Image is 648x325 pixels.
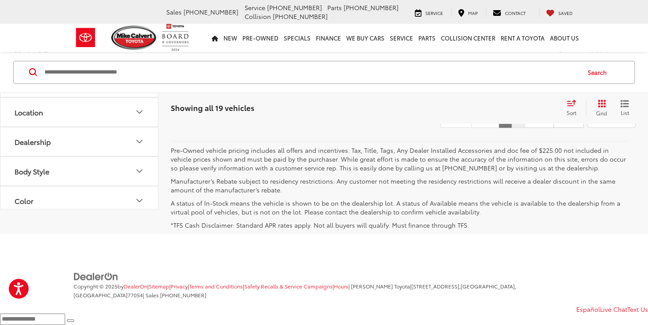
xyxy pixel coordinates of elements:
a: Specials [281,24,313,52]
a: Rent a Toyota [498,24,547,52]
div: Color [15,196,33,205]
button: Grid View [586,99,614,117]
a: Service [408,8,450,17]
button: Select sort value [562,99,586,117]
a: Text Us [627,305,648,314]
a: Pre-Owned [240,24,281,52]
button: List View [614,99,636,117]
span: | [243,282,333,290]
span: | [333,282,348,290]
span: Parts [327,3,342,12]
span: Contact [505,10,526,16]
span: [PHONE_NUMBER] [267,3,322,12]
span: Service [425,10,443,16]
span: 77054 [128,291,143,299]
a: Home [209,24,221,52]
img: Toyota [69,23,102,52]
span: [PHONE_NUMBER] [344,3,399,12]
a: Hours [334,282,348,290]
a: Privacy [171,282,188,290]
span: | Sales: [143,291,206,299]
a: New [221,24,240,52]
img: DealerOn [73,272,118,281]
button: LocationLocation [0,98,159,126]
a: My Saved Vehicles [539,8,579,17]
span: Showing all 19 vehicles [171,102,254,113]
span: Map [468,10,478,16]
button: DealershipDealership [0,127,159,156]
p: Manufacturer’s Rebate subject to residency restrictions. Any customer not meeting the residency r... [171,177,629,194]
button: Search [579,61,619,83]
a: Sitemap [149,282,169,290]
span: [STREET_ADDRESS], [411,282,461,290]
button: Body StyleBody Style [0,157,159,185]
div: Dealership [134,136,145,147]
a: Parts [416,24,438,52]
div: Location [15,108,43,116]
span: | [PERSON_NAME] Toyota [348,282,410,290]
span: [PHONE_NUMBER] [183,7,238,16]
div: Location [134,107,145,117]
a: Contact [486,8,532,17]
a: Finance [313,24,344,52]
span: [PHONE_NUMBER] [160,291,206,299]
a: DealerOn Home Page [124,282,147,290]
span: | [169,282,188,290]
span: [PHONE_NUMBER] [273,12,328,21]
div: Body Style [134,166,145,176]
span: by [117,282,147,290]
div: Color [134,195,145,206]
a: Service [387,24,416,52]
a: Terms and Conditions [189,282,243,290]
p: *TFS Cash Disclaimer: Standard APR rates apply. Not all buyers will qualify. Must finance through... [171,221,629,229]
button: Send [67,319,74,322]
p: Pre-Owned vehicle pricing includes all offers and incentives. Tax, Title, Tags, Any Dealer Instal... [171,146,629,172]
p: A status of In-Stock means the vehicle is shown to be on the dealership lot. A status of Availabl... [171,199,629,216]
div: Dealership [15,137,51,146]
a: WE BUY CARS [344,24,387,52]
span: Sales [166,7,182,16]
a: About Us [547,24,582,52]
img: Mike Calvert Toyota [111,26,158,50]
span: | [147,282,169,290]
span: Service [245,3,265,12]
button: ColorColor [0,186,159,215]
span: Saved [558,10,573,16]
span: [GEOGRAPHIC_DATA], [461,282,516,290]
a: Español [576,305,600,314]
span: | [188,282,243,290]
a: Live Chat [600,305,627,314]
a: Safety Recalls & Service Campaigns, Opens in a new tab [244,282,333,290]
span: List [620,109,629,116]
a: Collision Center [438,24,498,52]
a: Map [451,8,484,17]
span: Collision [245,12,271,21]
span: Sort [567,109,576,116]
a: DealerOn [73,271,118,280]
span: Copyright © 2025 [73,282,117,290]
div: Body Style [15,167,49,175]
span: Grid [596,109,607,117]
span: [GEOGRAPHIC_DATA] [73,291,128,299]
input: Search by Make, Model, or Keyword [44,62,579,83]
span: | [73,282,516,299]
